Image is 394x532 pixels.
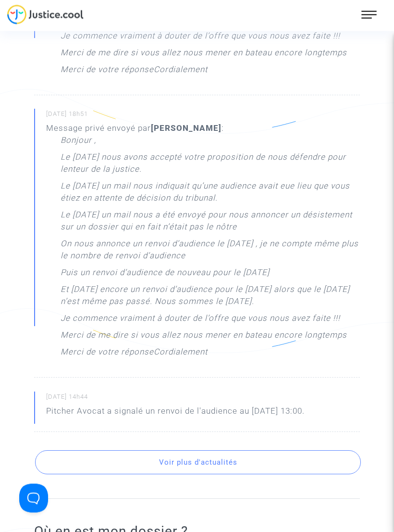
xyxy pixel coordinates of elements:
small: [DATE] 18h51 [46,110,360,123]
p: Le [DATE] nous avons accepté votre proposition de nous défendre pour lenteur de la justice. [61,152,360,180]
i: Je commence vraiment à douter de l’offre que vous nous avez faite !!! [61,31,340,41]
p: Cordialement [154,346,208,363]
p: On nous annonce un renvoi d’audience le [DATE] , je ne compte même plus le nombre de renvoi d’aud... [61,238,360,267]
iframe: Help Scout Beacon - Open [19,484,48,513]
p: Je commence vraiment à douter de l’offre que vous nous avez faite !!! [61,313,340,329]
small: [DATE] 14h44 [46,393,360,405]
p: Le [DATE] un mail nous a été envoyé pour nous annoncer un désistement sur un dossier qui en fait ... [61,209,360,238]
img: jc-logo.svg [7,5,84,25]
button: Voir plus d'actualités [35,451,361,475]
i: Merci de me dire si vous allez nous mener en bateau encore longtemps [61,48,347,58]
div: Message privé envoyé par : [46,123,360,363]
p: Pitcher Avocat a signalé un renvoi de l'audience au [DATE] 13:00. [46,405,305,422]
i: Cordialement [154,65,208,75]
p: Et [DATE] encore un renvoi d’audience pour le [DATE] alors que le [DATE] n’est même pas passé. No... [61,284,360,313]
img: menu.png [361,7,377,23]
p: Bonjour , [61,135,96,152]
p: Merci de votre réponse [61,346,154,363]
i: Merci de votre réponse [61,65,154,75]
b: [PERSON_NAME] [151,124,222,133]
p: Merci de me dire si vous allez nous mener en bateau encore longtemps [61,329,347,346]
p: Puis un renvoi d’audience de nouveau pour le [DATE] [61,267,270,284]
p: Le [DATE] un mail nous indiquait qu’une audience avait eue lieu que vous étiez en attente de déci... [61,180,360,209]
